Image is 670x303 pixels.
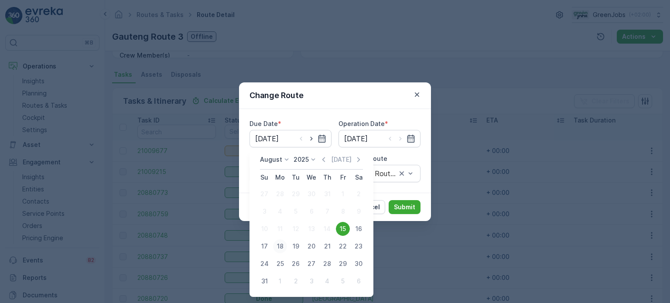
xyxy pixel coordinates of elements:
div: 17 [257,239,271,253]
p: Submit [394,203,415,211]
input: dd/mm/yyyy [338,130,420,147]
input: dd/mm/yyyy [250,130,332,147]
div: 27 [304,257,318,271]
div: 31 [320,187,334,201]
div: 7 [320,204,334,218]
div: 26 [289,257,303,271]
th: Monday [272,170,288,185]
div: 27 [257,187,271,201]
div: 28 [320,257,334,271]
div: 15 [336,222,350,236]
div: 5 [289,204,303,218]
button: Submit [389,200,420,214]
p: August [260,155,282,164]
th: Sunday [256,170,272,185]
div: 12 [289,222,303,236]
th: Tuesday [288,170,304,185]
div: 11 [273,222,287,236]
th: Friday [335,170,351,185]
div: 1 [273,274,287,288]
div: 25 [273,257,287,271]
div: 9 [352,204,366,218]
div: 6 [352,274,366,288]
div: 23 [352,239,366,253]
label: Due Date [250,120,278,127]
p: Change Route [250,89,304,102]
th: Saturday [351,170,366,185]
div: 3 [257,204,271,218]
div: 24 [257,257,271,271]
th: Thursday [319,170,335,185]
div: 20 [304,239,318,253]
div: 8 [336,204,350,218]
div: 13 [304,222,318,236]
div: 6 [304,204,318,218]
div: 29 [289,187,303,201]
div: 14 [320,222,334,236]
div: 30 [352,257,366,271]
div: 28 [273,187,287,201]
p: [DATE] [331,155,352,164]
div: 4 [320,274,334,288]
div: 2 [352,187,366,201]
div: 30 [304,187,318,201]
div: 19 [289,239,303,253]
div: 1 [336,187,350,201]
div: 2 [289,274,303,288]
div: 5 [336,274,350,288]
div: 3 [304,274,318,288]
div: 16 [352,222,366,236]
div: 4 [273,204,287,218]
div: 22 [336,239,350,253]
div: 18 [273,239,287,253]
th: Wednesday [304,170,319,185]
label: Operation Date [338,120,385,127]
div: 21 [320,239,334,253]
p: 2025 [294,155,309,164]
div: 29 [336,257,350,271]
div: 10 [257,222,271,236]
div: 31 [257,274,271,288]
